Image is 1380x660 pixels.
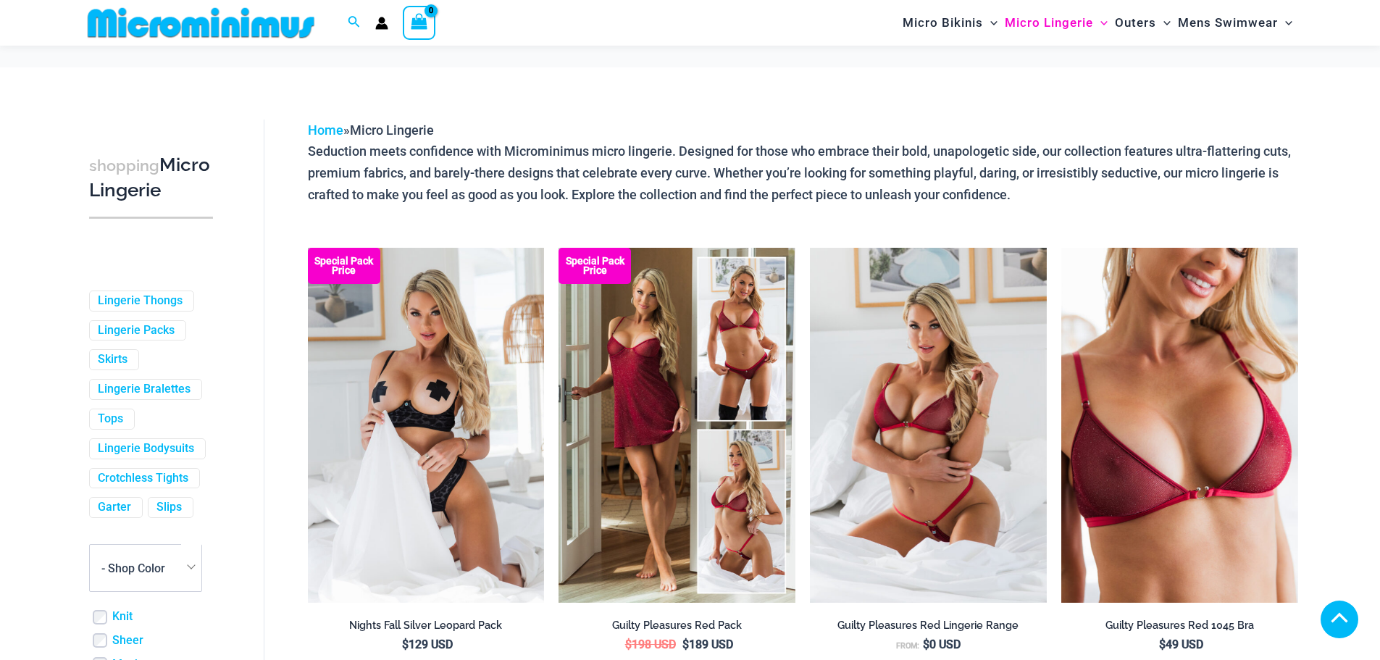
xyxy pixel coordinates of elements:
a: Crotchless Tights [98,471,188,486]
nav: Site Navigation [897,2,1299,43]
h2: Guilty Pleasures Red 1045 Bra [1061,619,1298,632]
a: Guilty Pleasures Red 1045 Bra 01Guilty Pleasures Red 1045 Bra 02Guilty Pleasures Red 1045 Bra 02 [1061,248,1298,603]
span: $ [923,638,929,651]
a: Guilty Pleasures Red Collection Pack F Guilty Pleasures Red Collection Pack BGuilty Pleasures Red... [559,248,795,603]
h2: Guilty Pleasures Red Lingerie Range [810,619,1047,632]
img: Nights Fall Silver Leopard 1036 Bra 6046 Thong 09v2 [308,248,545,603]
h2: Guilty Pleasures Red Pack [559,619,795,632]
bdi: 198 USD [625,638,676,651]
span: Menu Toggle [1093,4,1108,41]
span: $ [1159,638,1166,651]
h3: Micro Lingerie [89,153,213,203]
a: Guilty Pleasures Red 1045 Bra [1061,619,1298,638]
span: - Shop Color [101,561,165,575]
a: Garter [98,500,131,515]
img: MM SHOP LOGO FLAT [82,7,320,39]
span: $ [625,638,632,651]
span: - Shop Color [90,545,201,591]
span: - Shop Color [89,544,202,592]
span: » [308,122,434,138]
bdi: 189 USD [682,638,733,651]
a: Skirts [98,352,127,367]
bdi: 129 USD [402,638,453,651]
a: Slips [156,500,182,515]
span: Micro Lingerie [350,122,434,138]
h2: Nights Fall Silver Leopard Pack [308,619,545,632]
span: shopping [89,156,159,175]
a: Lingerie Bralettes [98,382,191,397]
a: Guilty Pleasures Red Pack [559,619,795,638]
b: Special Pack Price [308,256,380,275]
a: Lingerie Bodysuits [98,441,194,456]
bdi: 49 USD [1159,638,1203,651]
span: Mens Swimwear [1178,4,1278,41]
a: Knit [112,609,133,625]
img: Guilty Pleasures Red 1045 Bra 689 Micro 05 [810,248,1047,603]
img: Guilty Pleasures Red Collection Pack F [559,248,795,603]
a: Search icon link [348,14,361,32]
a: Tops [98,412,123,427]
a: Lingerie Thongs [98,293,183,309]
span: $ [402,638,409,651]
a: Home [308,122,343,138]
a: Mens SwimwearMenu ToggleMenu Toggle [1174,4,1296,41]
b: Special Pack Price [559,256,631,275]
span: Menu Toggle [1278,4,1292,41]
a: Lingerie Packs [98,323,175,338]
a: Guilty Pleasures Red 1045 Bra 689 Micro 05Guilty Pleasures Red 1045 Bra 689 Micro 06Guilty Pleasu... [810,248,1047,603]
span: Outers [1115,4,1156,41]
bdi: 0 USD [923,638,961,651]
span: $ [682,638,689,651]
span: Menu Toggle [1156,4,1171,41]
span: From: [896,641,919,651]
a: Nights Fall Silver Leopard Pack [308,619,545,638]
img: Guilty Pleasures Red 1045 Bra 01 [1061,248,1298,603]
a: Micro BikinisMenu ToggleMenu Toggle [899,4,1001,41]
a: Sheer [112,633,143,648]
span: Menu Toggle [983,4,998,41]
span: Micro Lingerie [1005,4,1093,41]
a: View Shopping Cart, empty [403,6,436,39]
a: OutersMenu ToggleMenu Toggle [1111,4,1174,41]
p: Seduction meets confidence with Microminimus micro lingerie. Designed for those who embrace their... [308,141,1298,205]
a: Nights Fall Silver Leopard 1036 Bra 6046 Thong 09v2 Nights Fall Silver Leopard 1036 Bra 6046 Thon... [308,248,545,603]
a: Guilty Pleasures Red Lingerie Range [810,619,1047,638]
a: Micro LingerieMenu ToggleMenu Toggle [1001,4,1111,41]
span: Micro Bikinis [903,4,983,41]
a: Account icon link [375,17,388,30]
